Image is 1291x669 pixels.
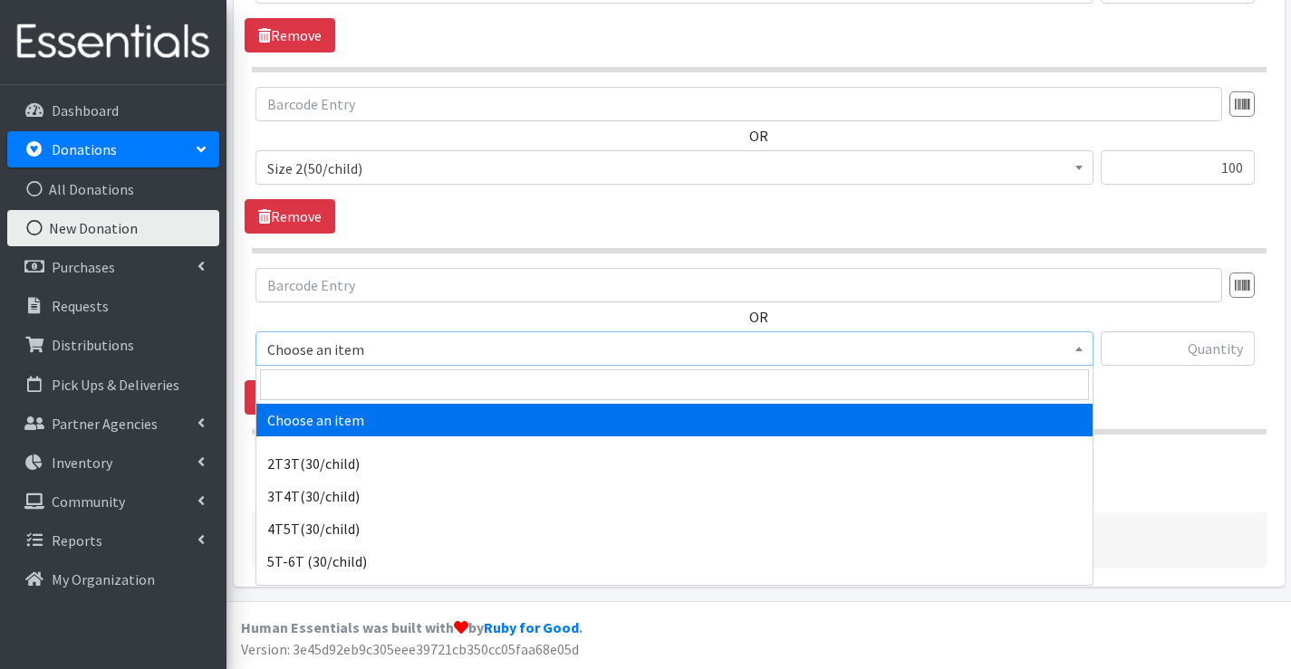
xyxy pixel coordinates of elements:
[1101,331,1255,366] input: Quantity
[255,87,1222,121] input: Barcode Entry
[267,156,1082,181] span: Size 2(50/child)
[7,522,219,559] a: Reports
[7,367,219,403] a: Pick Ups & Deliveries
[7,561,219,597] a: My Organization
[241,640,579,658] span: Version: 3e45d92eb9c305eee39721cb350cc05faa68e05d
[7,249,219,285] a: Purchases
[256,578,1093,610] li: Adult Diapers(L)
[256,404,1093,436] li: Choose an item
[7,171,219,207] a: All Donations
[52,376,179,394] p: Pick Ups & Deliveries
[52,297,109,315] p: Requests
[256,512,1093,545] li: 4T5T(30/child)
[245,18,335,53] a: Remove
[267,337,1082,362] span: Choose an item
[52,570,155,588] p: My Organization
[7,92,219,129] a: Dashboard
[7,327,219,363] a: Distributions
[52,140,117,158] p: Donations
[255,268,1222,302] input: Barcode Entry
[7,406,219,442] a: Partner Agencies
[256,447,1093,480] li: 2T3T(30/child)
[52,454,112,472] p: Inventory
[749,125,768,147] label: OR
[7,444,219,481] a: Inventory
[7,483,219,520] a: Community
[1101,150,1255,185] input: Quantity
[256,480,1093,512] li: 3T4T(30/child)
[255,150,1093,185] span: Size 2(50/child)
[52,492,125,511] p: Community
[484,618,579,636] a: Ruby for Good
[256,545,1093,578] li: 5T-6T (30/child)
[52,531,102,550] p: Reports
[52,258,115,276] p: Purchases
[7,288,219,324] a: Requests
[7,12,219,72] img: HumanEssentials
[255,331,1093,366] span: Choose an item
[245,380,335,415] a: Remove
[245,199,335,234] a: Remove
[52,415,158,433] p: Partner Agencies
[7,210,219,246] a: New Donation
[52,101,119,119] p: Dashboard
[749,306,768,328] label: OR
[241,618,583,636] strong: Human Essentials was built with by .
[7,131,219,167] a: Donations
[52,336,134,354] p: Distributions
